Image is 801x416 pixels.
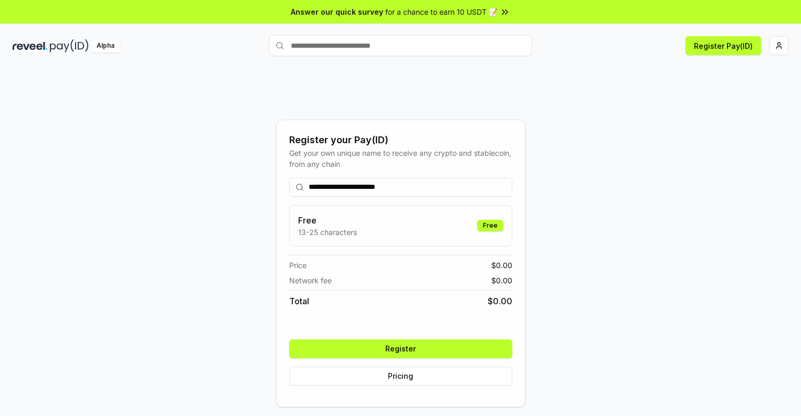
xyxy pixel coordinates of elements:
[289,133,512,147] div: Register your Pay(ID)
[298,227,357,238] p: 13-25 characters
[13,39,48,52] img: reveel_dark
[385,6,498,17] span: for a chance to earn 10 USDT 📝
[488,295,512,307] span: $ 0.00
[298,214,357,227] h3: Free
[289,275,332,286] span: Network fee
[289,339,512,358] button: Register
[289,147,512,169] div: Get your own unique name to receive any crypto and stablecoin, from any chain
[491,275,512,286] span: $ 0.00
[289,367,512,386] button: Pricing
[291,6,383,17] span: Answer our quick survey
[477,220,503,231] div: Free
[50,39,89,52] img: pay_id
[289,295,309,307] span: Total
[91,39,120,52] div: Alpha
[289,260,307,271] span: Price
[686,36,761,55] button: Register Pay(ID)
[491,260,512,271] span: $ 0.00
